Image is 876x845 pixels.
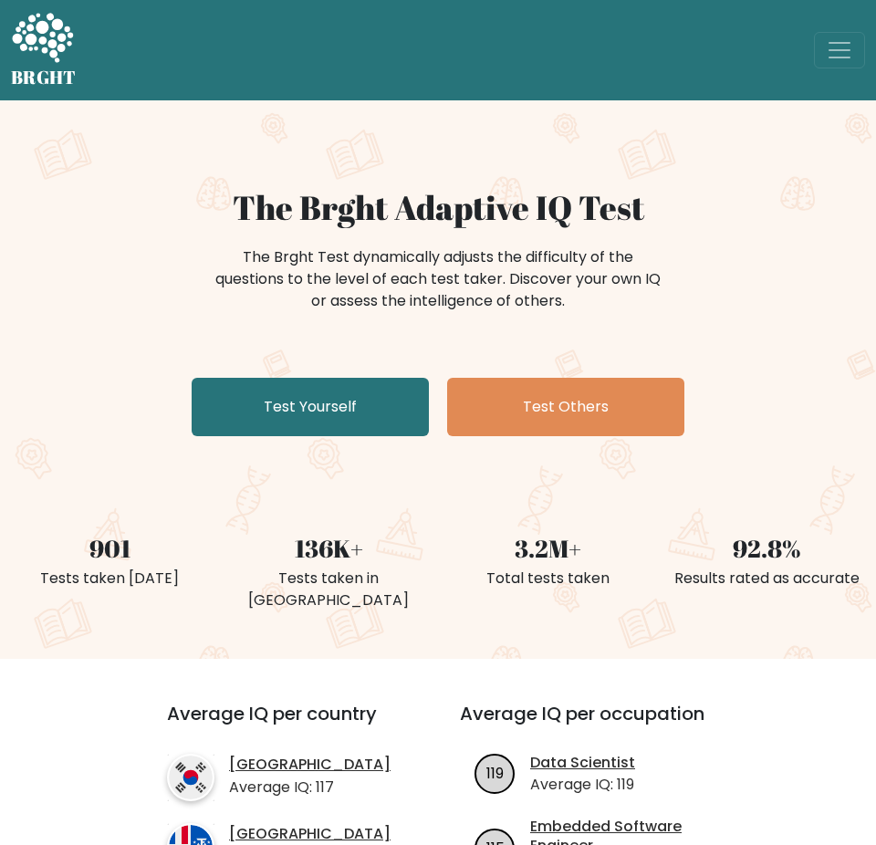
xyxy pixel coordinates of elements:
h3: Average IQ per country [167,703,394,746]
h5: BRGHT [11,67,77,89]
img: country [167,754,214,801]
button: Toggle navigation [814,32,865,68]
a: Test Yourself [192,378,429,436]
div: Total tests taken [449,568,646,589]
div: 136K+ [230,531,427,568]
div: Tests taken in [GEOGRAPHIC_DATA] [230,568,427,611]
div: The Brght Test dynamically adjusts the difficulty of the questions to the level of each test take... [210,246,666,312]
h3: Average IQ per occupation [460,703,731,746]
a: [GEOGRAPHIC_DATA] [229,756,391,775]
a: Data Scientist [530,754,635,773]
div: 3.2M+ [449,531,646,568]
div: 92.8% [668,531,865,568]
a: BRGHT [11,7,77,93]
p: Average IQ: 117 [229,777,391,798]
a: [GEOGRAPHIC_DATA] [229,825,391,844]
div: Tests taken [DATE] [11,568,208,589]
div: 901 [11,531,208,568]
text: 119 [486,763,504,784]
div: Results rated as accurate [668,568,865,589]
a: Test Others [447,378,684,436]
h1: The Brght Adaptive IQ Test [11,188,865,228]
p: Average IQ: 119 [530,774,635,796]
